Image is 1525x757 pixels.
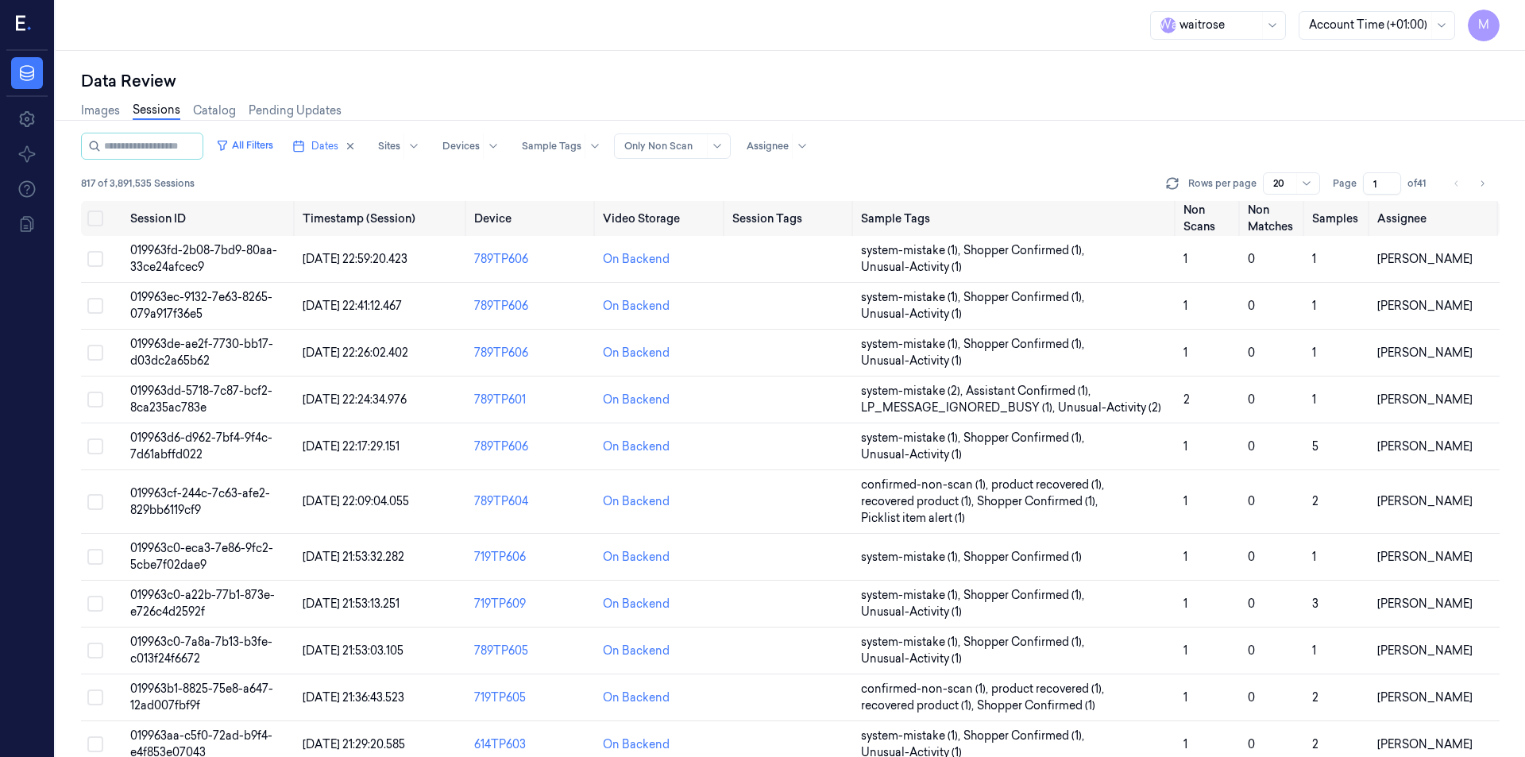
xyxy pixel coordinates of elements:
[1058,400,1161,416] span: Unusual-Activity (2)
[977,697,1095,714] span: Shopper Confirmed (1)
[861,681,991,697] span: confirmed-non-scan (1) ,
[87,643,103,659] button: Select row
[133,102,180,120] a: Sessions
[249,102,342,119] a: Pending Updates
[1183,392,1190,407] span: 2
[1312,597,1318,611] span: 3
[1248,737,1255,751] span: 0
[991,477,1107,493] span: product recovered (1) ,
[130,635,272,666] span: 019963c0-7a8a-7b13-b3fe-c013f24f6672
[130,384,272,415] span: 019963dd-5718-7c87-bcf2-8ca235ac783e
[963,289,1087,306] span: Shopper Confirmed (1) ,
[1371,201,1500,236] th: Assignee
[861,634,963,651] span: system-mistake (1) ,
[1377,439,1473,454] span: [PERSON_NAME]
[861,446,962,463] span: Unusual-Activity (1)
[1471,172,1493,195] button: Go to next page
[474,298,590,315] div: 789TP606
[963,242,1087,259] span: Shopper Confirmed (1) ,
[726,201,855,236] th: Session Tags
[1248,439,1255,454] span: 0
[474,549,590,566] div: 719TP606
[87,494,103,510] button: Select row
[1312,346,1316,360] span: 1
[1312,643,1316,658] span: 1
[1377,690,1473,705] span: [PERSON_NAME]
[991,681,1107,697] span: product recovered (1) ,
[130,541,273,572] span: 019963c0-eca3-7e86-9fc2-5cbe7f02dae9
[1183,737,1187,751] span: 1
[1248,252,1255,266] span: 0
[474,736,590,753] div: 614TP603
[474,493,590,510] div: 789TP604
[1241,201,1306,236] th: Non Matches
[855,201,1177,236] th: Sample Tags
[87,210,103,226] button: Select all
[1183,550,1187,564] span: 1
[130,588,275,619] span: 019963c0-a22b-77b1-873e-e726c4d2592f
[87,392,103,407] button: Select row
[603,736,670,753] div: On Backend
[963,430,1087,446] span: Shopper Confirmed (1) ,
[303,346,408,360] span: [DATE] 22:26:02.402
[1248,299,1255,313] span: 0
[1306,201,1370,236] th: Samples
[1312,737,1318,751] span: 2
[130,486,270,517] span: 019963cf-244c-7c63-afe2-829bb6119cf9
[1312,550,1316,564] span: 1
[1377,737,1473,751] span: [PERSON_NAME]
[311,139,338,153] span: Dates
[81,102,120,119] a: Images
[1248,597,1255,611] span: 0
[1446,172,1493,195] nav: pagination
[963,634,1087,651] span: Shopper Confirmed (1) ,
[603,298,670,315] div: On Backend
[966,383,1094,400] span: Assistant Confirmed (1) ,
[1188,176,1257,191] p: Rows per page
[87,689,103,705] button: Select row
[303,299,402,313] span: [DATE] 22:41:12.467
[468,201,596,236] th: Device
[193,102,236,119] a: Catalog
[603,438,670,455] div: On Backend
[1177,201,1241,236] th: Non Scans
[286,133,362,159] button: Dates
[1160,17,1176,33] span: W a
[861,493,977,510] span: recovered product (1) ,
[861,477,991,493] span: confirmed-non-scan (1) ,
[603,493,670,510] div: On Backend
[1312,439,1318,454] span: 5
[474,345,590,361] div: 789TP606
[861,510,965,527] span: Picklist item alert (1)
[861,697,977,714] span: recovered product (1) ,
[130,290,272,321] span: 019963ec-9132-7e63-8265-079a917f36e5
[210,133,280,158] button: All Filters
[87,736,103,752] button: Select row
[1183,299,1187,313] span: 1
[603,345,670,361] div: On Backend
[1377,494,1473,508] span: [PERSON_NAME]
[603,643,670,659] div: On Backend
[303,643,403,658] span: [DATE] 21:53:03.105
[861,336,963,353] span: system-mistake (1) ,
[1377,392,1473,407] span: [PERSON_NAME]
[1183,494,1187,508] span: 1
[1333,176,1357,191] span: Page
[963,587,1087,604] span: Shopper Confirmed (1) ,
[1183,439,1187,454] span: 1
[1407,176,1433,191] span: of 41
[81,70,1500,92] div: Data Review
[303,392,407,407] span: [DATE] 22:24:34.976
[861,242,963,259] span: system-mistake (1) ,
[303,550,404,564] span: [DATE] 21:53:32.282
[1248,550,1255,564] span: 0
[124,201,295,236] th: Session ID
[1377,597,1473,611] span: [PERSON_NAME]
[596,201,725,236] th: Video Storage
[603,596,670,612] div: On Backend
[977,493,1101,510] span: Shopper Confirmed (1) ,
[87,596,103,612] button: Select row
[1183,690,1187,705] span: 1
[861,728,963,744] span: system-mistake (1) ,
[603,392,670,408] div: On Backend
